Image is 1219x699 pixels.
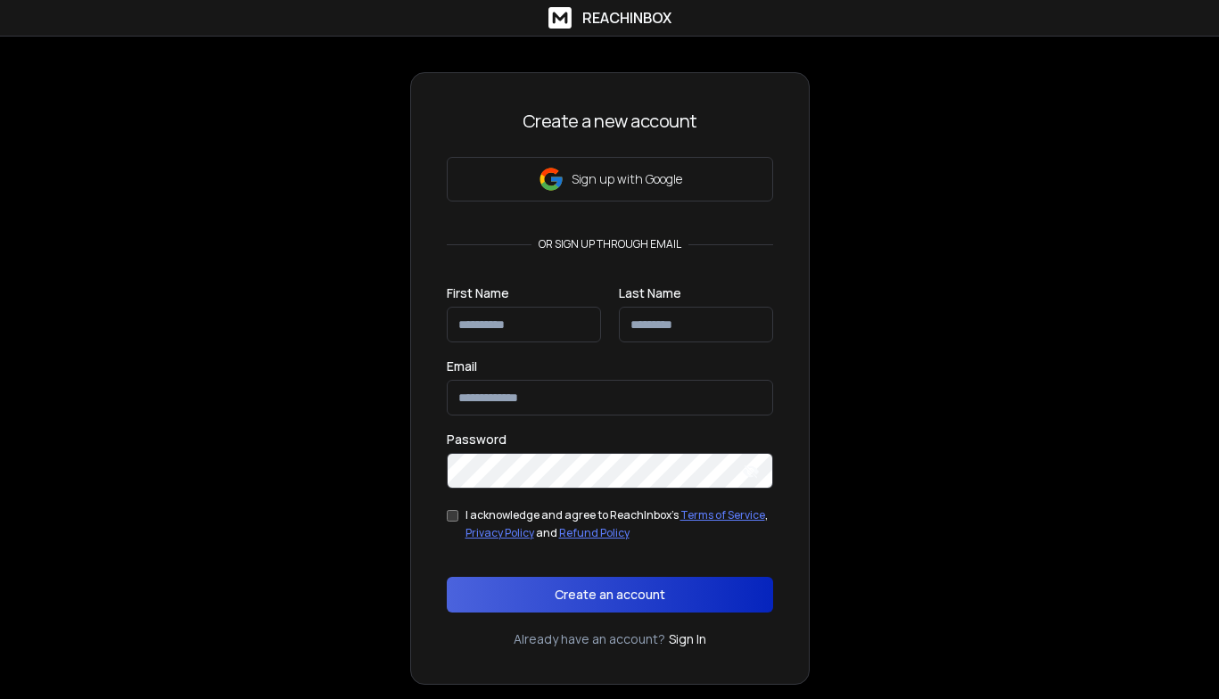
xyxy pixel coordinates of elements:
p: Already have an account? [514,630,665,648]
button: Sign up with Google [447,157,773,201]
p: or sign up through email [531,237,688,251]
p: Sign up with Google [572,170,682,188]
h1: ReachInbox [582,7,671,29]
label: First Name [447,287,509,300]
a: Privacy Policy [465,525,534,540]
label: Email [447,360,477,373]
div: I acknowledge and agree to ReachInbox's , and [465,506,773,541]
a: ReachInbox [548,7,671,29]
a: Sign In [669,630,706,648]
button: Create an account [447,577,773,613]
a: Terms of Service [680,507,765,522]
h3: Create a new account [447,109,773,134]
label: Password [447,433,507,446]
a: Refund Policy [559,525,630,540]
label: Last Name [619,287,681,300]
